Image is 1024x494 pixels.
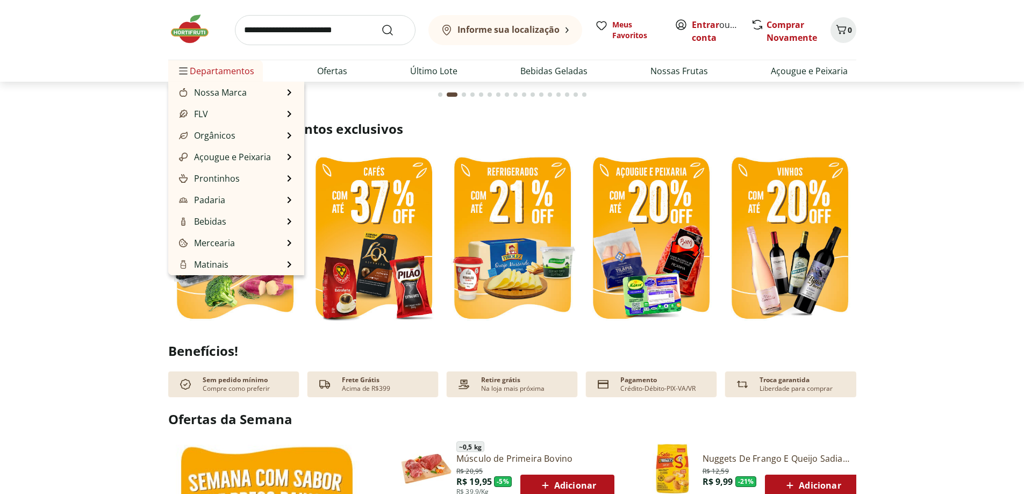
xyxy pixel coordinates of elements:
p: Crédito-Débito-PIX-VA/VR [620,384,696,393]
span: R$ 19,95 [456,476,492,488]
a: FLVFLV [177,108,208,120]
a: Ofertas [317,65,347,77]
button: Go to page 16 from fs-carousel [571,82,580,108]
img: card [595,376,612,393]
button: Menu [177,58,190,84]
img: Matinais [179,260,188,269]
button: Current page from fs-carousel [445,82,460,108]
button: Go to page 1 from fs-carousel [436,82,445,108]
a: OrgânicosOrgânicos [177,129,235,142]
h2: Ofertas da Semana [168,410,856,428]
a: PadariaPadaria [177,194,225,206]
img: vinhos [723,151,856,328]
p: Retire grátis [481,376,520,384]
img: Bebidas [179,217,188,226]
img: Mercearia [179,239,188,247]
img: Orgânicos [179,131,188,140]
span: R$ 20,95 [456,465,483,476]
button: Go to page 7 from fs-carousel [494,82,503,108]
b: Informe sua localização [457,24,560,35]
a: Nossa MarcaNossa Marca [177,86,247,99]
p: Compre como preferir [203,384,270,393]
img: payment [455,376,472,393]
button: Informe sua localização [428,15,582,45]
img: refrigerados [446,151,579,328]
button: Submit Search [381,24,407,37]
img: check [177,376,194,393]
a: Meus Favoritos [595,19,662,41]
a: Nuggets De Frango E Queijo Sadia 300G [703,453,860,464]
img: resfriados [584,151,718,328]
a: Músculo de Primeira Bovino [456,453,614,464]
a: MatinaisMatinais [177,258,228,271]
button: Go to page 15 from fs-carousel [563,82,571,108]
img: Devolução [734,376,751,393]
h2: Confira nossos descontos exclusivos [168,120,856,138]
span: Departamentos [177,58,254,84]
p: Troca garantida [760,376,810,384]
a: MerceariaMercearia [177,237,235,249]
span: ou [692,18,740,44]
span: Adicionar [783,479,841,492]
a: Açougue e Peixaria [771,65,848,77]
a: BebidasBebidas [177,215,226,228]
img: Hortifruti [168,13,222,45]
button: Go to page 12 from fs-carousel [537,82,546,108]
p: Sem pedido mínimo [203,376,268,384]
p: Na loja mais próxima [481,384,545,393]
span: - 21 % [735,476,757,487]
button: Go to page 8 from fs-carousel [503,82,511,108]
button: Carrinho [830,17,856,43]
a: Frios, Queijos e LaticíniosFrios, Queijos e Laticínios [177,273,284,299]
p: Frete Grátis [342,376,379,384]
button: Go to page 3 from fs-carousel [460,82,468,108]
input: search [235,15,416,45]
button: Go to page 17 from fs-carousel [580,82,589,108]
button: Go to page 9 from fs-carousel [511,82,520,108]
img: truck [316,376,333,393]
button: Go to page 6 from fs-carousel [485,82,494,108]
img: café [307,151,440,328]
a: Último Lote [410,65,457,77]
p: Liberdade para comprar [760,384,833,393]
span: Meus Favoritos [612,19,662,41]
a: Criar conta [692,19,751,44]
a: Nossas Frutas [650,65,708,77]
button: Go to page 10 from fs-carousel [520,82,528,108]
p: Pagamento [620,376,657,384]
p: Acima de R$399 [342,384,390,393]
img: Padaria [179,196,188,204]
img: FLV [179,110,188,118]
a: Bebidas Geladas [520,65,588,77]
span: - 5 % [494,476,512,487]
button: Go to page 11 from fs-carousel [528,82,537,108]
img: Açougue e Peixaria [179,153,188,161]
button: Go to page 14 from fs-carousel [554,82,563,108]
span: 0 [848,25,852,35]
button: Go to page 5 from fs-carousel [477,82,485,108]
a: Entrar [692,19,719,31]
a: Açougue e PeixariaAçougue e Peixaria [177,151,271,163]
span: R$ 9,99 [703,476,733,488]
img: Nossa Marca [179,88,188,97]
h2: Benefícios! [168,343,856,359]
button: Go to page 4 from fs-carousel [468,82,477,108]
a: ProntinhosProntinhos [177,172,240,185]
span: R$ 12,59 [703,465,729,476]
img: Prontinhos [179,174,188,183]
span: Adicionar [539,479,596,492]
a: Comprar Novamente [767,19,817,44]
span: ~ 0,5 kg [456,441,484,452]
button: Go to page 13 from fs-carousel [546,82,554,108]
